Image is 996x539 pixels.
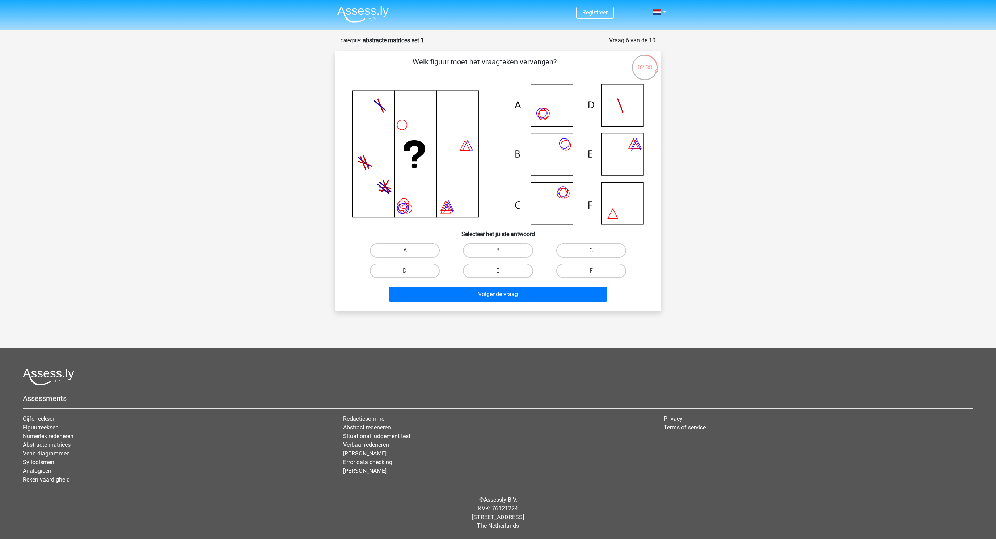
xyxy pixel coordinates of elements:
[582,9,608,16] a: Registreer
[23,415,56,422] a: Cijferreeksen
[343,450,387,457] a: [PERSON_NAME]
[17,490,979,536] div: © KVK: 76121224 [STREET_ADDRESS] The Netherlands
[343,424,391,431] a: Abstract redeneren
[23,476,70,483] a: Reken vaardigheid
[346,56,622,78] p: Welk figuur moet het vraagteken vervangen?
[23,450,70,457] a: Venn diagrammen
[23,394,973,403] h5: Assessments
[664,424,706,431] a: Terms of service
[370,243,440,258] label: A
[23,459,54,466] a: Syllogismen
[346,225,650,238] h6: Selecteer het juiste antwoord
[556,243,626,258] label: C
[631,54,658,72] div: 02:38
[463,243,533,258] label: B
[343,433,410,440] a: Situational judgement test
[343,459,392,466] a: Error data checking
[337,6,389,23] img: Assessly
[463,264,533,278] label: E
[23,441,71,448] a: Abstracte matrices
[484,496,517,503] a: Assessly B.V.
[23,467,51,474] a: Analogieen
[23,368,74,385] img: Assessly logo
[343,415,388,422] a: Redactiesommen
[609,36,655,45] div: Vraag 6 van de 10
[664,415,683,422] a: Privacy
[23,433,73,440] a: Numeriek redeneren
[389,287,608,302] button: Volgende vraag
[370,264,440,278] label: D
[556,264,626,278] label: F
[363,37,424,44] strong: abstracte matrices set 1
[341,38,361,43] small: Categorie:
[343,467,387,474] a: [PERSON_NAME]
[23,424,59,431] a: Figuurreeksen
[343,441,389,448] a: Verbaal redeneren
